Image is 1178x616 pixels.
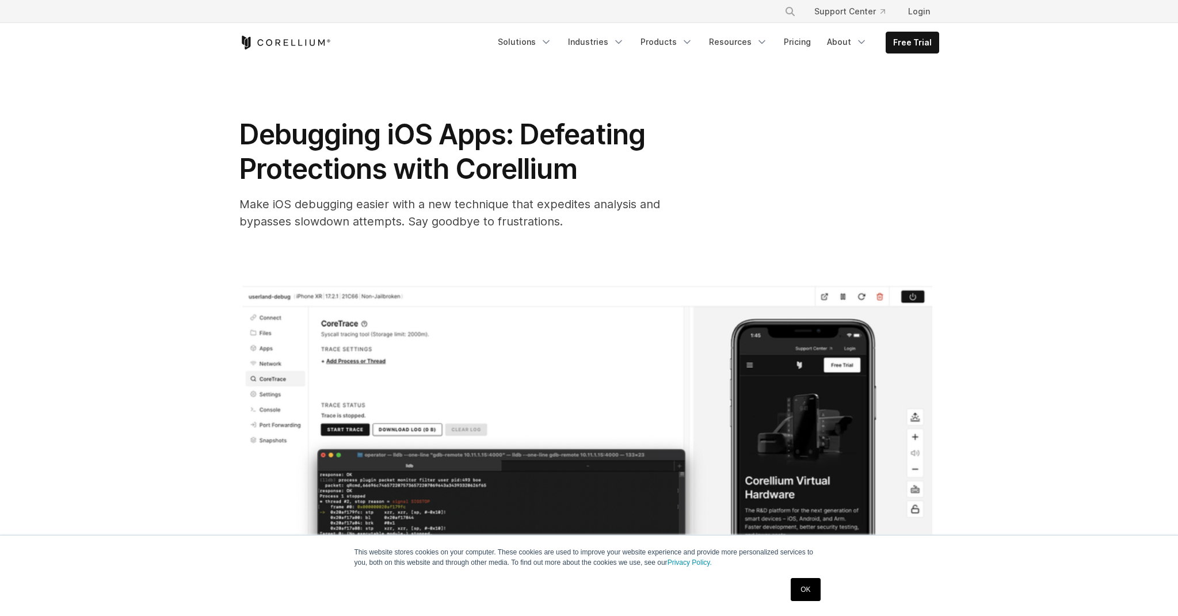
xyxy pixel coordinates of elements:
[354,547,824,568] p: This website stores cookies on your computer. These cookies are used to improve your website expe...
[239,117,645,186] span: Debugging iOS Apps: Defeating Protections with Corellium
[561,32,631,52] a: Industries
[771,1,939,22] div: Navigation Menu
[239,36,331,49] a: Corellium Home
[791,578,820,601] a: OK
[777,32,818,52] a: Pricing
[820,32,874,52] a: About
[668,558,712,567] a: Privacy Policy.
[491,32,939,53] div: Navigation Menu
[805,1,894,22] a: Support Center
[886,32,939,53] a: Free Trial
[634,32,700,52] a: Products
[899,1,939,22] a: Login
[780,1,800,22] button: Search
[702,32,775,52] a: Resources
[491,32,559,52] a: Solutions
[239,197,660,228] span: Make iOS debugging easier with a new technique that expedites analysis and bypasses slowdown atte...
